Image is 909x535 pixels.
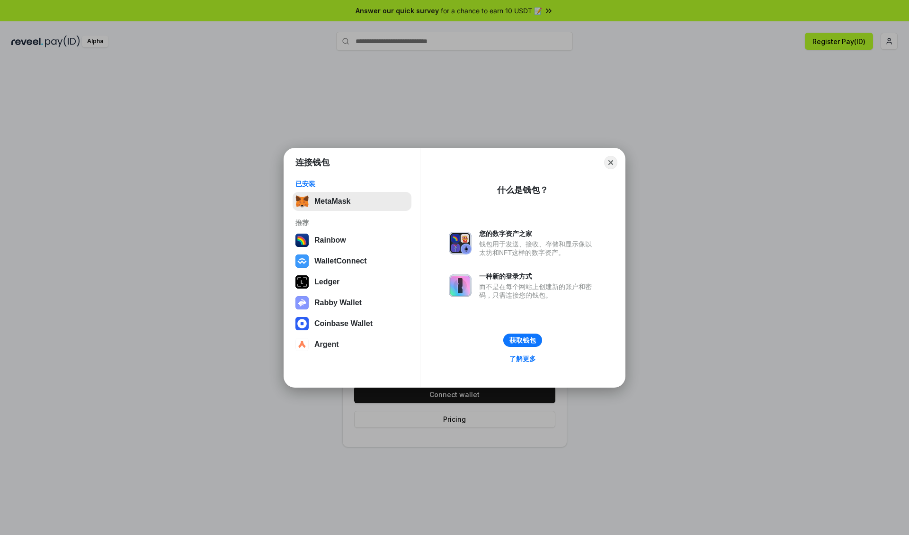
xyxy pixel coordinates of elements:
[293,293,411,312] button: Rabby Wallet
[293,231,411,250] button: Rainbow
[479,282,597,299] div: 而不是在每个网站上创建新的账户和密码，只需连接您的钱包。
[295,157,330,168] h1: 连接钱包
[293,252,411,271] button: WalletConnect
[314,236,346,245] div: Rainbow
[293,314,411,333] button: Coinbase Wallet
[295,317,309,330] img: svg+xml,%3Csvg%20width%3D%2228%22%20height%3D%2228%22%20viewBox%3D%220%200%2028%2028%22%20fill%3D...
[449,274,472,297] img: svg+xml,%3Csvg%20xmlns%3D%22http%3A%2F%2Fwww.w3.org%2F2000%2Fsvg%22%20fill%3D%22none%22%20viewBox...
[509,354,536,363] div: 了解更多
[497,184,548,196] div: 什么是钱包？
[503,334,542,347] button: 获取钱包
[295,234,309,247] img: svg+xml,%3Csvg%20width%3D%22120%22%20height%3D%22120%22%20viewBox%3D%220%200%20120%20120%22%20fil...
[479,272,597,281] div: 一种新的登录方式
[509,336,536,345] div: 获取钱包
[295,218,409,227] div: 推荐
[314,197,350,206] div: MetaMask
[479,240,597,257] div: 钱包用于发送、接收、存储和显示像以太坊和NFT这样的数字资产。
[314,278,339,286] div: Ledger
[295,195,309,208] img: svg+xml,%3Csvg%20fill%3D%22none%22%20height%3D%2233%22%20viewBox%3D%220%200%2035%2033%22%20width%...
[295,180,409,188] div: 已安装
[314,257,367,265] div: WalletConnect
[479,229,597,238] div: 您的数字资产之家
[314,299,362,307] div: Rabby Wallet
[293,272,411,291] button: Ledger
[295,254,309,268] img: svg+xml,%3Csvg%20width%3D%2228%22%20height%3D%2228%22%20viewBox%3D%220%200%2028%2028%22%20fill%3D...
[295,275,309,289] img: svg+xml,%3Csvg%20xmlns%3D%22http%3A%2F%2Fwww.w3.org%2F2000%2Fsvg%22%20width%3D%2228%22%20height%3...
[314,340,339,349] div: Argent
[604,156,617,169] button: Close
[293,192,411,211] button: MetaMask
[504,353,542,365] a: 了解更多
[314,319,373,328] div: Coinbase Wallet
[293,335,411,354] button: Argent
[449,232,472,254] img: svg+xml,%3Csvg%20xmlns%3D%22http%3A%2F%2Fwww.w3.org%2F2000%2Fsvg%22%20fill%3D%22none%22%20viewBox...
[295,338,309,351] img: svg+xml,%3Csvg%20width%3D%2228%22%20height%3D%2228%22%20viewBox%3D%220%200%2028%2028%22%20fill%3D...
[295,296,309,309] img: svg+xml,%3Csvg%20xmlns%3D%22http%3A%2F%2Fwww.w3.org%2F2000%2Fsvg%22%20fill%3D%22none%22%20viewBox...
